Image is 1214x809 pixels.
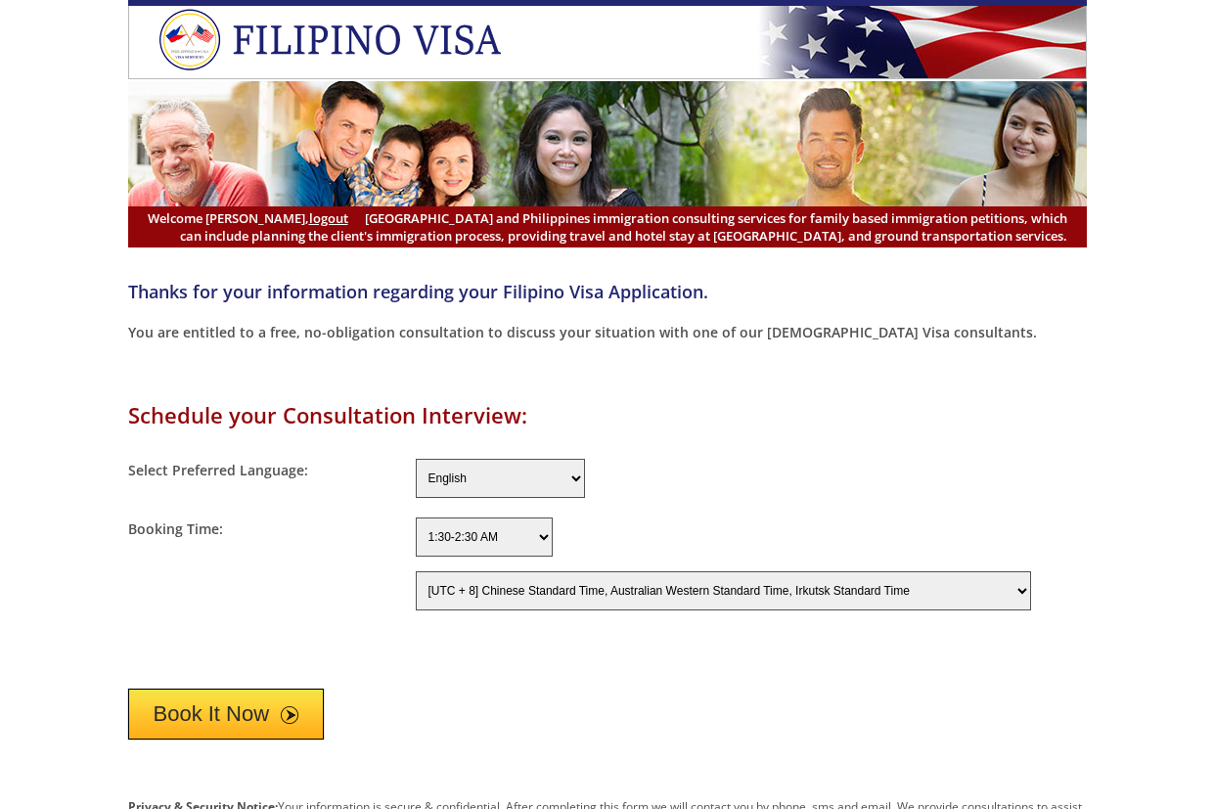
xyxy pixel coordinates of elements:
[128,323,1087,341] p: You are entitled to a free, no-obligation consultation to discuss your situation with one of our ...
[128,689,325,740] button: Book It Now
[309,209,348,227] a: logout
[128,400,1087,429] h1: Schedule your Consultation Interview:
[128,461,308,479] label: Select Preferred Language:
[128,519,223,538] label: Booking Time:
[128,280,1087,303] h4: Thanks for your information regarding your Filipino Visa Application.
[148,209,348,227] span: Welcome [PERSON_NAME],
[148,209,1067,245] span: [GEOGRAPHIC_DATA] and Philippines immigration consulting services for family based immigration pe...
